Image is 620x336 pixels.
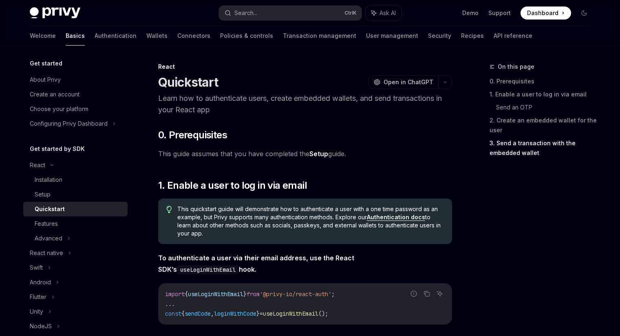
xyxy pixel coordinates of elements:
span: 0. Prerequisites [158,129,227,142]
div: Swift [30,263,43,273]
div: React [30,160,45,170]
div: Features [35,219,58,229]
a: Basics [66,26,85,46]
span: (); [318,310,328,317]
span: from [247,290,260,298]
a: 2. Create an embedded wallet for the user [490,114,597,137]
div: React native [30,248,63,258]
a: Transaction management [283,26,356,46]
button: Search...CtrlK [219,6,362,20]
a: About Privy [23,72,128,87]
a: Authentication docs [367,214,425,221]
div: React [158,63,452,71]
div: NodeJS [30,321,52,331]
a: Policies & controls [220,26,273,46]
span: This quickstart guide will demonstrate how to authenticate a user with a one time password as an ... [177,205,443,238]
div: Quickstart [35,204,65,214]
a: Setup [23,187,128,202]
span: ... [165,300,175,308]
h5: Get started [30,59,62,68]
span: import [165,290,185,298]
span: Dashboard [527,9,558,17]
button: Toggle dark mode [578,7,591,20]
a: User management [366,26,418,46]
span: { [185,290,188,298]
span: Ctrl K [344,10,357,16]
a: Connectors [177,26,210,46]
div: Advanced [35,233,62,243]
div: Installation [35,175,62,185]
a: Quickstart [23,202,128,216]
h1: Quickstart [158,75,218,89]
span: } [243,290,247,298]
span: { [181,310,185,317]
div: Setup [35,190,51,199]
a: Dashboard [521,7,571,20]
a: Choose your platform [23,102,128,116]
a: Support [488,9,511,17]
h5: Get started by SDK [30,144,85,154]
span: loginWithCode [214,310,256,317]
a: Recipes [461,26,484,46]
span: '@privy-io/react-auth' [260,290,331,298]
span: On this page [498,62,534,72]
button: Copy the contents from the code block [421,288,432,299]
a: Demo [462,9,479,17]
button: Ask AI [366,6,402,20]
span: useLoginWithEmail [263,310,318,317]
button: Open in ChatGPT [368,75,438,89]
a: Send an OTP [496,101,597,114]
strong: To authenticate a user via their email address, use the React SDK’s hook. [158,254,354,273]
span: } [256,310,260,317]
span: 1. Enable a user to log in via email [158,179,307,192]
a: Setup [309,150,328,158]
span: = [260,310,263,317]
span: This guide assumes that you have completed the guide. [158,148,452,159]
img: dark logo [30,7,80,19]
a: Wallets [146,26,168,46]
span: Open in ChatGPT [384,78,433,86]
a: Installation [23,172,128,187]
svg: Tip [166,206,172,213]
span: sendCode [185,310,211,317]
a: Welcome [30,26,56,46]
div: Create an account [30,89,79,99]
a: 0. Prerequisites [490,75,597,88]
button: Report incorrect code [408,288,419,299]
div: Choose your platform [30,104,88,114]
a: Features [23,216,128,231]
a: 3. Send a transaction with the embedded wallet [490,137,597,159]
a: Create an account [23,87,128,102]
span: Ask AI [380,9,396,17]
div: Search... [234,8,257,18]
div: Android [30,277,51,287]
a: Security [428,26,451,46]
button: Ask AI [435,288,445,299]
span: ; [331,290,335,298]
a: Authentication [95,26,137,46]
span: useLoginWithEmail [188,290,243,298]
div: Unity [30,307,43,316]
span: const [165,310,181,317]
div: About Privy [30,75,61,85]
p: Learn how to authenticate users, create embedded wallets, and send transactions in your React app [158,93,452,116]
span: , [211,310,214,317]
a: 1. Enable a user to log in via email [490,88,597,101]
div: Flutter [30,292,46,302]
div: Configuring Privy Dashboard [30,119,108,129]
a: API reference [494,26,532,46]
code: useLoginWithEmail [177,265,239,274]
